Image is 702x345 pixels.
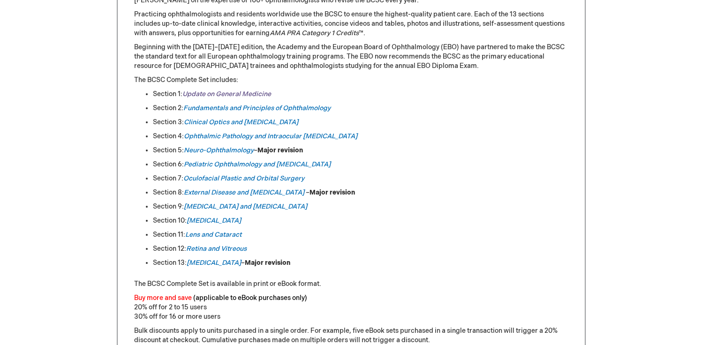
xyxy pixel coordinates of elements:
[153,174,568,183] li: Section 7:
[153,90,568,99] li: Section 1:
[184,160,331,168] a: Pediatric Ophthalmology and [MEDICAL_DATA]
[134,326,568,345] p: Bulk discounts apply to units purchased in a single order. For example, five eBook sets purchased...
[184,188,304,196] a: External Disease and [MEDICAL_DATA]
[153,132,568,141] li: Section 4:
[257,146,303,154] strong: Major revision
[134,10,568,38] p: Practicing ophthalmologists and residents worldwide use the BCSC to ensure the highest-quality pa...
[187,259,241,267] a: [MEDICAL_DATA]
[134,75,568,85] p: The BCSC Complete Set includes:
[184,118,298,126] a: Clinical Optics and [MEDICAL_DATA]
[153,146,568,155] li: Section 5: –
[134,293,568,322] p: 20% off for 2 to 15 users 30% off for 16 or more users
[134,294,192,302] font: Buy more and save
[187,217,241,225] a: [MEDICAL_DATA]
[153,244,568,254] li: Section 12:
[153,202,568,211] li: Section 9:
[153,216,568,225] li: Section 10:
[185,231,242,239] a: Lens and Cataract
[153,104,568,113] li: Section 2:
[193,294,307,302] font: (applicable to eBook purchases only)
[183,104,331,112] a: Fundamentals and Principles of Ophthalmology
[245,259,290,267] strong: Major revision
[186,245,247,253] a: Retina and Vitreous
[153,118,568,127] li: Section 3:
[153,258,568,268] li: Section 13: –
[134,279,568,289] p: The BCSC Complete Set is available in print or eBook format.
[183,174,304,182] a: Oculofacial Plastic and Orbital Surgery
[270,29,359,37] em: AMA PRA Category 1 Credits
[153,230,568,240] li: Section 11:
[153,188,568,197] li: Section 8: –
[184,202,307,210] a: [MEDICAL_DATA] and [MEDICAL_DATA]
[153,160,568,169] li: Section 6:
[134,43,568,71] p: Beginning with the [DATE]–[DATE] edition, the Academy and the European Board of Ophthalmology (EB...
[184,146,254,154] a: Neuro-Ophthalmology
[184,132,357,140] a: Ophthalmic Pathology and Intraocular [MEDICAL_DATA]
[182,90,271,98] a: Update on General Medicine
[309,188,355,196] strong: Major revision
